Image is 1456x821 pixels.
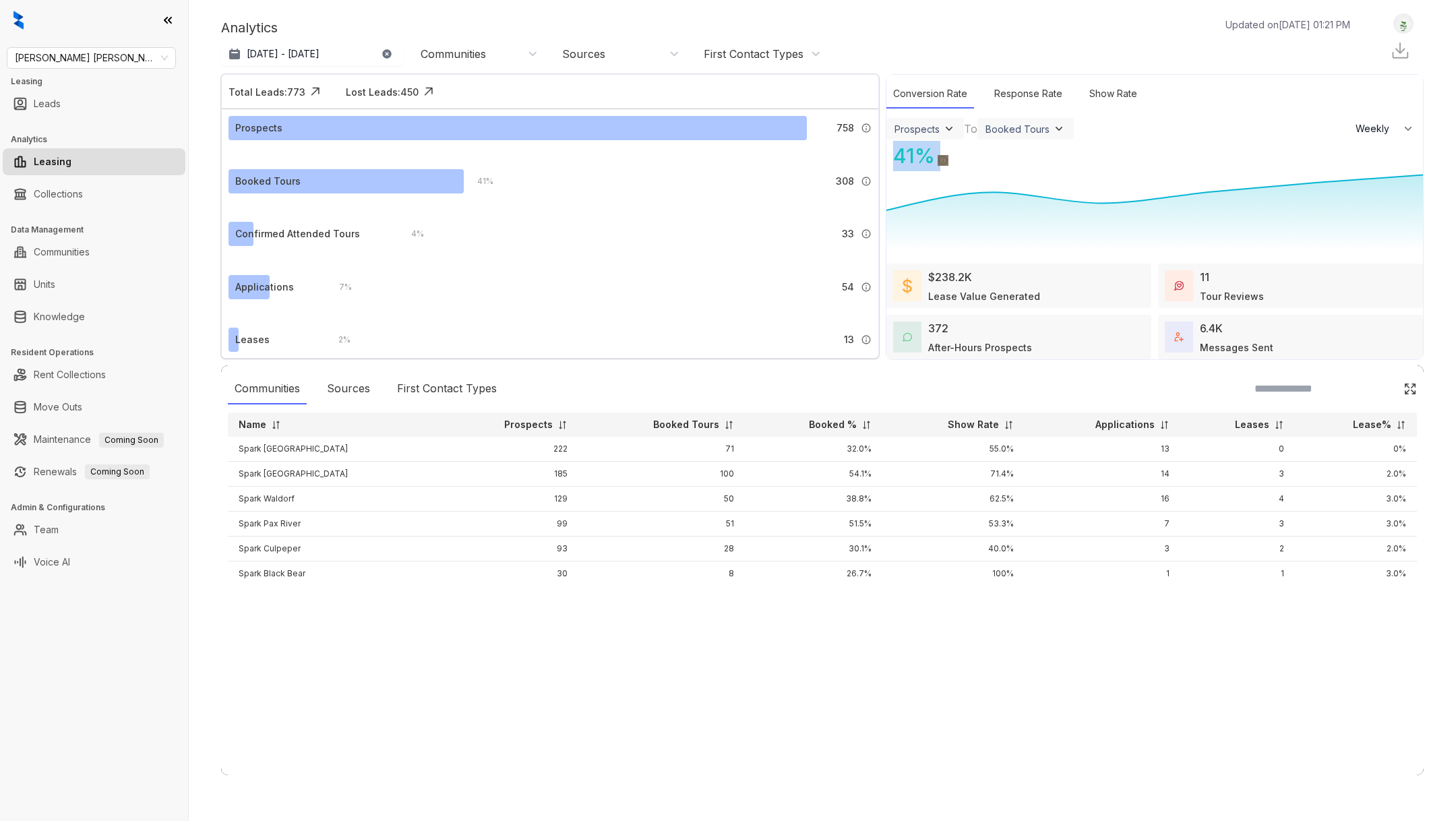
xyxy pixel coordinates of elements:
td: 7 [1025,512,1180,537]
img: Info [861,123,872,133]
span: Weekly [1356,122,1397,135]
div: First Contact Types [704,47,803,61]
img: LeaseValue [903,278,912,294]
td: 54.1% [745,462,882,487]
p: Prospects [504,418,553,431]
img: sorting [1159,420,1170,430]
img: sorting [557,420,568,430]
div: Conversion Rate [886,80,974,109]
li: Team [3,516,185,543]
li: Leasing [3,148,185,175]
img: UserAvatar [1394,17,1413,31]
td: 28 [578,537,745,561]
li: Units [3,271,185,298]
img: AfterHoursConversations [903,332,912,342]
img: Click Icon [419,82,439,102]
span: Gates Hudson [15,48,168,68]
td: Spark Culpeper [228,537,440,561]
img: sorting [271,420,281,430]
img: logo [13,11,24,30]
td: 0% [1295,437,1417,462]
h3: Admin & Configurations [11,501,188,514]
div: 4 % [398,226,424,241]
li: Knowledge [3,303,185,330]
p: Lease% [1353,418,1391,431]
a: Leasing [34,148,71,175]
td: 100 [578,462,745,487]
td: 2.0% [1295,537,1417,561]
div: Booked Tours [235,174,301,189]
p: Booked % [809,418,857,431]
td: Spark [GEOGRAPHIC_DATA] [228,437,440,462]
td: 1 [1025,561,1180,586]
img: sorting [1274,420,1284,430]
td: 32.0% [745,437,882,462]
td: 71 [578,437,745,462]
td: 4 [1180,487,1296,512]
div: Confirmed Attended Tours [235,226,360,241]
img: ViewFilterArrow [1052,122,1066,135]
td: 3 [1180,512,1296,537]
td: 13 [1025,437,1180,462]
td: 51.5% [745,512,882,537]
td: 100% [882,561,1025,586]
button: [DATE] - [DATE] [221,42,403,66]
a: Communities [34,239,90,266]
div: Prospects [235,121,282,135]
img: Info [861,334,872,345]
a: Leads [34,90,61,117]
div: First Contact Types [390,373,504,404]
img: sorting [1004,420,1014,430]
td: 222 [440,437,578,462]
p: Updated on [DATE] 01:21 PM [1225,18,1350,32]
td: 3 [1025,537,1180,561]
div: To [964,121,977,137]
button: Weekly [1347,117,1423,141]
img: Info [861,176,872,187]
td: 53.3% [882,512,1025,537]
span: Coming Soon [99,433,164,448]
a: Collections [34,181,83,208]
div: After-Hours Prospects [928,340,1032,355]
li: Maintenance [3,426,185,453]
td: 1 [1180,561,1296,586]
p: Name [239,418,266,431]
td: 30 [440,561,578,586]
img: Info [938,155,948,166]
td: 14 [1025,462,1180,487]
td: 26.7% [745,561,882,586]
td: 93 [440,537,578,561]
li: Communities [3,239,185,266]
p: [DATE] - [DATE] [247,47,320,61]
td: 8 [578,561,745,586]
img: Click Icon [1403,382,1417,396]
td: 99 [440,512,578,537]
td: 129 [440,487,578,512]
h3: Leasing [11,75,188,88]
div: 6.4K [1200,320,1223,336]
h3: Data Management [11,224,188,236]
span: Coming Soon [85,464,150,479]
div: 7 % [326,280,352,295]
td: 51 [578,512,745,537]
div: Applications [235,280,294,295]
div: Total Leads: 773 [229,85,305,99]
td: 2.0% [1295,462,1417,487]
td: 30.1% [745,537,882,561]
td: 16 [1025,487,1180,512]
a: Rent Collections [34,361,106,388]
span: 308 [836,174,854,189]
td: Spark Waldorf [228,487,440,512]
div: Tour Reviews [1200,289,1264,303]
div: Communities [421,47,486,61]
span: 13 [844,332,854,347]
td: 185 [440,462,578,487]
div: 11 [1200,269,1209,285]
td: 3 [1180,462,1296,487]
img: Click Icon [305,82,326,102]
li: Leads [3,90,185,117]
div: 41 % [464,174,493,189]
div: Lost Leads: 450 [346,85,419,99]
img: Click Icon [948,143,969,163]
li: Collections [3,181,185,208]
